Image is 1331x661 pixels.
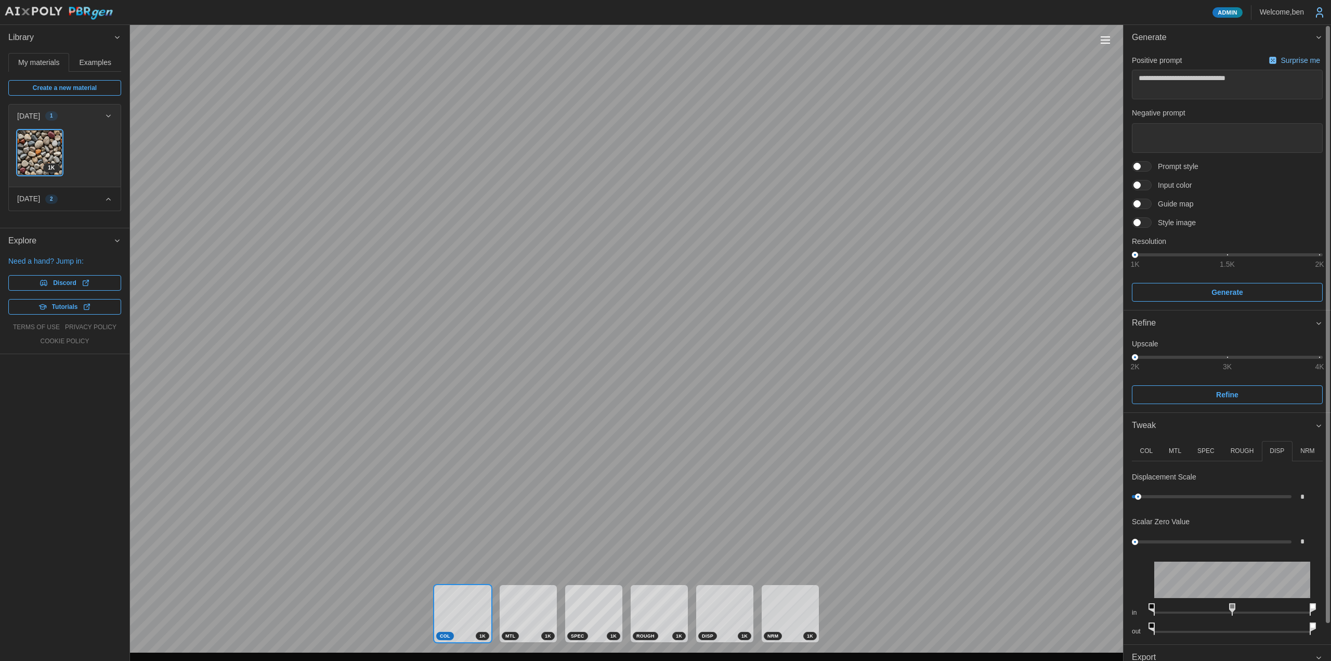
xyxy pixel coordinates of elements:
[1132,236,1323,247] p: Resolution
[13,323,60,332] a: terms of use
[1152,199,1193,209] span: Guide map
[9,127,121,187] div: [DATE]1
[505,632,515,640] span: MTL
[1124,50,1331,310] div: Generate
[1152,217,1196,228] span: Style image
[636,632,655,640] span: ROUGH
[1132,413,1315,438] span: Tweak
[8,228,113,254] span: Explore
[8,275,121,291] a: Discord
[52,300,78,314] span: Tutorials
[65,323,116,332] a: privacy policy
[8,80,121,96] a: Create a new material
[1132,108,1323,118] p: Negative prompt
[1231,447,1254,456] p: ROUGH
[8,256,121,266] p: Need a hand? Jump in:
[9,187,121,210] button: [DATE]2
[18,131,62,175] img: 71rTabWwx5FgWpMKgXzj
[4,6,113,20] img: AIxPoly PBRgen
[807,632,813,640] span: 1 K
[18,59,59,66] span: My materials
[1132,283,1323,302] button: Generate
[33,81,97,95] span: Create a new material
[1132,627,1146,636] p: out
[1132,472,1196,482] p: Displacement Scale
[1132,339,1323,349] p: Upscale
[1169,447,1181,456] p: MTL
[1124,413,1331,438] button: Tweak
[1132,55,1182,66] p: Positive prompt
[1132,385,1323,404] button: Refine
[1300,447,1314,456] p: NRM
[17,193,40,204] p: [DATE]
[1124,310,1331,336] button: Refine
[610,632,617,640] span: 1 K
[1124,336,1331,412] div: Refine
[1216,386,1238,404] span: Refine
[676,632,682,640] span: 1 K
[1140,447,1153,456] p: COL
[80,59,111,66] span: Examples
[40,337,89,346] a: cookie policy
[741,632,748,640] span: 1 K
[1152,180,1192,190] span: Input color
[545,632,551,640] span: 1 K
[9,105,121,127] button: [DATE]1
[1270,447,1284,456] p: DISP
[1281,55,1322,66] p: Surprise me
[440,632,450,640] span: COL
[1124,25,1331,50] button: Generate
[1132,516,1190,527] p: Scalar Zero Value
[50,195,53,203] span: 2
[48,164,55,172] span: 1 K
[1266,53,1323,68] button: Surprise me
[1152,161,1198,172] span: Prompt style
[571,632,584,640] span: SPEC
[1098,33,1113,47] button: Toggle viewport controls
[50,112,53,120] span: 1
[1132,317,1315,330] div: Refine
[8,25,113,50] span: Library
[1218,8,1237,17] span: Admin
[17,111,40,121] p: [DATE]
[1211,283,1243,301] span: Generate
[17,130,62,175] a: 71rTabWwx5FgWpMKgXzj1K
[767,632,778,640] span: NRM
[1260,7,1304,17] p: Welcome, ben
[1132,25,1315,50] span: Generate
[1197,447,1215,456] p: SPEC
[479,632,486,640] span: 1 K
[702,632,713,640] span: DISP
[8,299,121,315] a: Tutorials
[1132,608,1146,617] p: in
[53,276,76,290] span: Discord
[1124,438,1331,644] div: Tweak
